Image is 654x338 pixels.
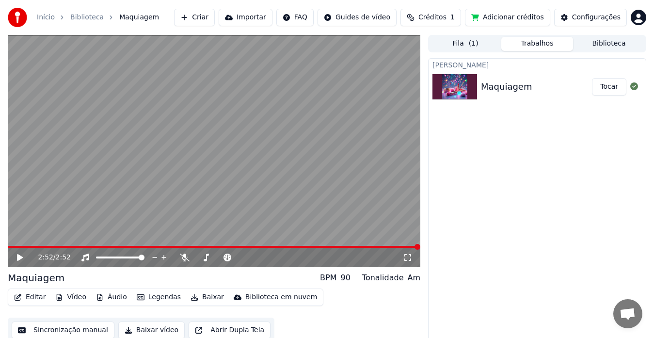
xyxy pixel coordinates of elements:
button: Biblioteca [573,37,645,51]
nav: breadcrumb [37,13,159,22]
button: Baixar [187,290,228,304]
div: Biblioteca em nuvem [245,292,318,302]
div: / [38,253,61,262]
button: Adicionar créditos [465,9,550,26]
div: [PERSON_NAME] [429,59,646,70]
div: Configurações [572,13,621,22]
span: 1 [450,13,455,22]
img: youka [8,8,27,27]
span: 2:52 [56,253,71,262]
div: Tonalidade [362,272,404,284]
button: Criar [174,9,215,26]
span: Maquiagem [119,13,159,22]
button: Guides de vídeo [318,9,397,26]
button: Importar [219,9,272,26]
button: Tocar [592,78,626,96]
div: Maquiagem [481,80,532,94]
div: BPM [320,272,336,284]
a: Biblioteca [70,13,104,22]
span: 2:52 [38,253,53,262]
div: Maquiagem [8,271,64,285]
div: Am [407,272,420,284]
a: Início [37,13,55,22]
button: Fila [430,37,501,51]
a: Conversa aberta [613,299,642,328]
button: Trabalhos [501,37,573,51]
button: Créditos1 [400,9,461,26]
span: Créditos [418,13,447,22]
button: Áudio [92,290,131,304]
div: 90 [340,272,350,284]
button: FAQ [276,9,314,26]
span: ( 1 ) [469,39,479,48]
button: Legendas [133,290,185,304]
button: Vídeo [51,290,90,304]
button: Editar [10,290,49,304]
button: Configurações [554,9,627,26]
